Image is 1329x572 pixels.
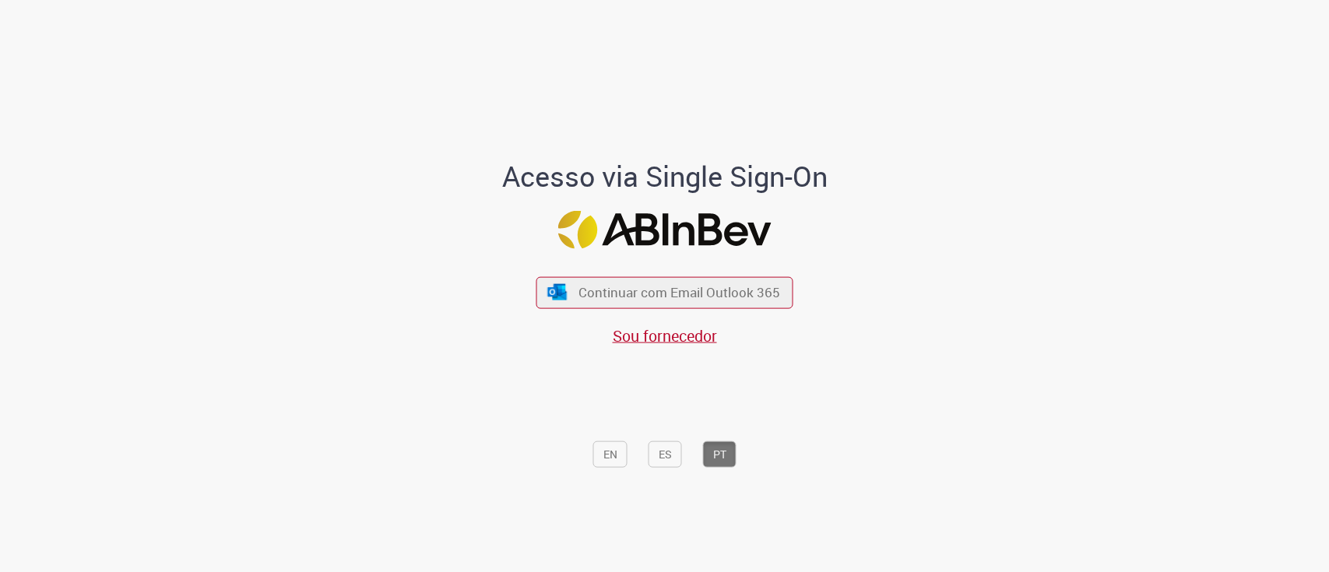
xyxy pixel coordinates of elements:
[448,161,881,192] h1: Acesso via Single Sign-On
[578,283,780,301] span: Continuar com Email Outlook 365
[593,441,628,468] button: EN
[613,325,717,346] a: Sou fornecedor
[649,441,682,468] button: ES
[703,441,737,468] button: PT
[536,276,793,308] button: ícone Azure/Microsoft 360 Continuar com Email Outlook 365
[558,211,772,249] img: Logo ABInBev
[546,284,568,300] img: ícone Azure/Microsoft 360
